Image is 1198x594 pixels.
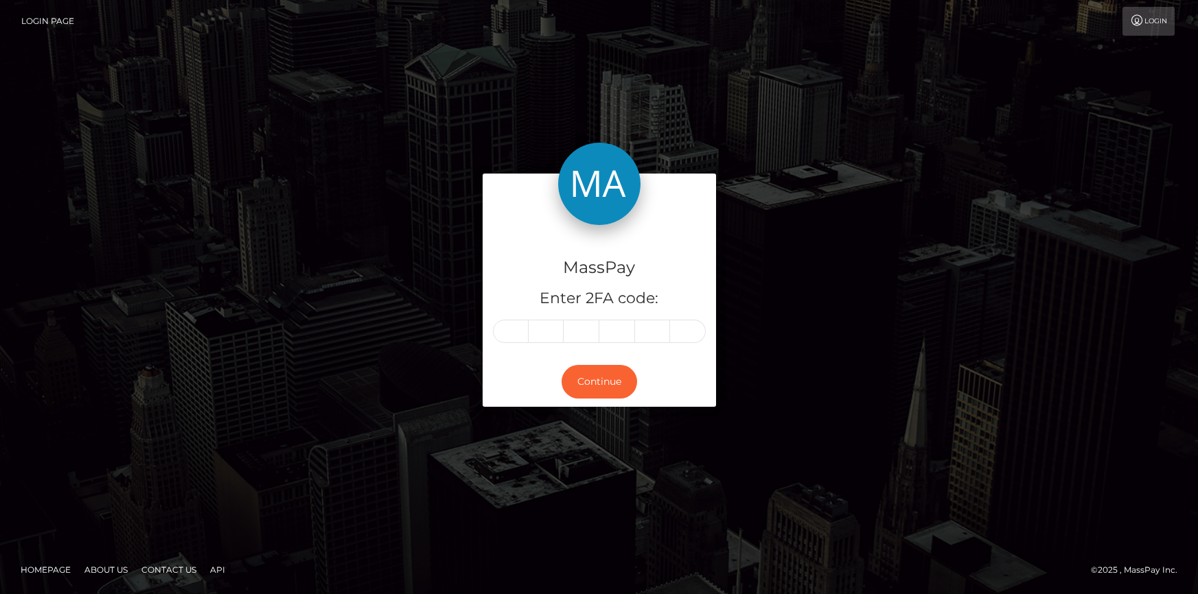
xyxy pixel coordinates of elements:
a: Login Page [21,7,74,36]
a: About Us [79,559,133,580]
h5: Enter 2FA code: [493,288,706,309]
a: Contact Us [136,559,202,580]
h4: MassPay [493,256,706,280]
a: Homepage [15,559,76,580]
a: API [205,559,231,580]
a: Login [1122,7,1175,36]
button: Continue [562,365,637,399]
div: © 2025 , MassPay Inc. [1091,562,1188,578]
img: MassPay [558,143,641,225]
